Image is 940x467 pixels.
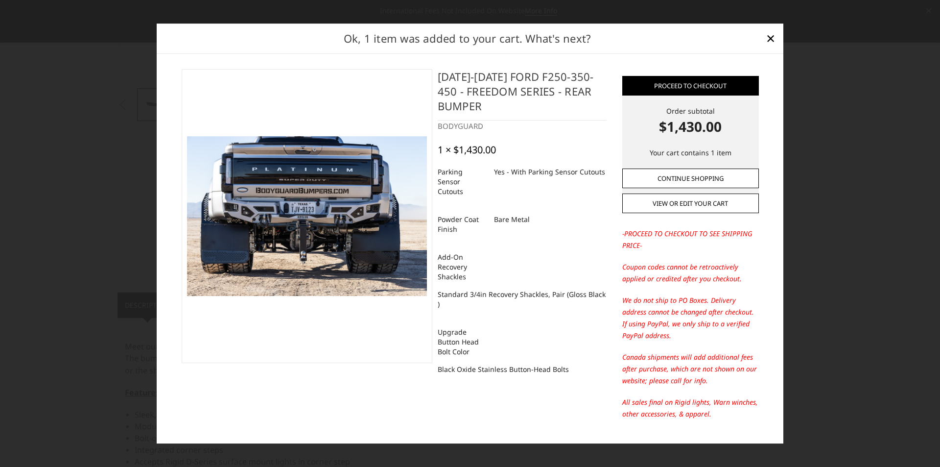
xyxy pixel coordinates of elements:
[622,194,759,213] a: View or edit your cart
[622,351,759,387] p: Canada shipments will add additional fees after purchase, which are not shown on our website; ple...
[622,106,759,137] div: Order subtotal
[438,286,607,313] dd: Standard 3/4in Recovery Shackles, Pair (Gloss Black )
[438,211,487,238] dt: Powder Coat Finish
[438,144,496,156] div: 1 × $1,430.00
[891,420,940,467] iframe: Chat Widget
[622,116,759,137] strong: $1,430.00
[763,30,778,46] a: Close
[494,163,605,181] dd: Yes - With Parking Sensor Cutouts
[766,27,775,49] span: ×
[622,169,759,188] a: Continue Shopping
[438,121,607,132] div: BODYGUARD
[438,69,607,121] h4: [DATE]-[DATE] Ford F250-350-450 - Freedom Series - Rear Bumper
[622,228,759,251] p: -PROCEED TO CHECKOUT TO SEE SHIPPING PRICE-
[622,396,759,420] p: All sales final on Rigid lights, Warn winches, other accessories, & apparel.
[438,361,569,378] dd: Black Oxide Stainless Button-Head Bolts
[438,163,487,200] dt: Parking Sensor Cutouts
[622,295,759,342] p: We do not ship to PO Boxes. Delivery address cannot be changed after checkout. If using PayPal, w...
[622,147,759,159] p: Your cart contains 1 item
[622,76,759,96] a: Proceed to checkout
[172,30,763,47] h2: Ok, 1 item was added to your cart. What's next?
[438,248,487,286] dt: Add-On Recovery Shackles
[187,136,427,296] img: 2023-2025 Ford F250-350-450 - Freedom Series - Rear Bumper
[622,261,759,285] p: Coupon codes cannot be retroactively applied or credited after you checkout.
[494,211,530,228] dd: Bare Metal
[438,323,487,361] dt: Upgrade Button Head Bolt Color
